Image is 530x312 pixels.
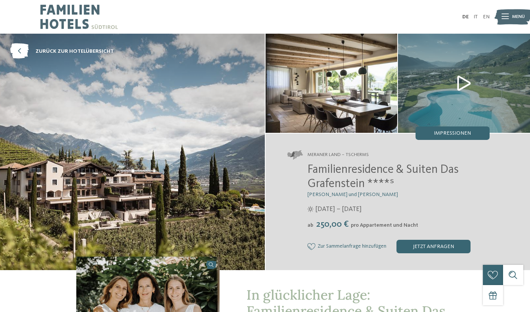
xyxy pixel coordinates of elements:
img: Unser Familienhotel im Meraner Land für glückliche Tage [398,34,530,133]
span: [DATE] – [DATE] [315,205,362,214]
span: Menü [512,13,525,20]
i: Öffnungszeiten im Sommer [307,206,313,212]
img: Unser Familienhotel im Meraner Land für glückliche Tage [266,34,398,133]
span: Familienresidence & Suiten Das Grafenstein ****ˢ [307,164,459,190]
a: IT [474,14,478,19]
span: pro Appartement und Nacht [351,223,418,228]
a: DE [462,14,469,19]
a: zurück zur Hotelübersicht [10,44,114,59]
span: Zur Sammelanfrage hinzufügen [318,244,386,250]
span: Impressionen [434,131,471,136]
span: 250,00 € [314,220,350,229]
div: jetzt anfragen [396,240,471,253]
a: EN [483,14,490,19]
span: Meraner Land – Tscherms [307,152,369,158]
span: ab [307,223,313,228]
span: [PERSON_NAME] und [PERSON_NAME] [307,192,398,197]
span: zurück zur Hotelübersicht [36,48,114,55]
